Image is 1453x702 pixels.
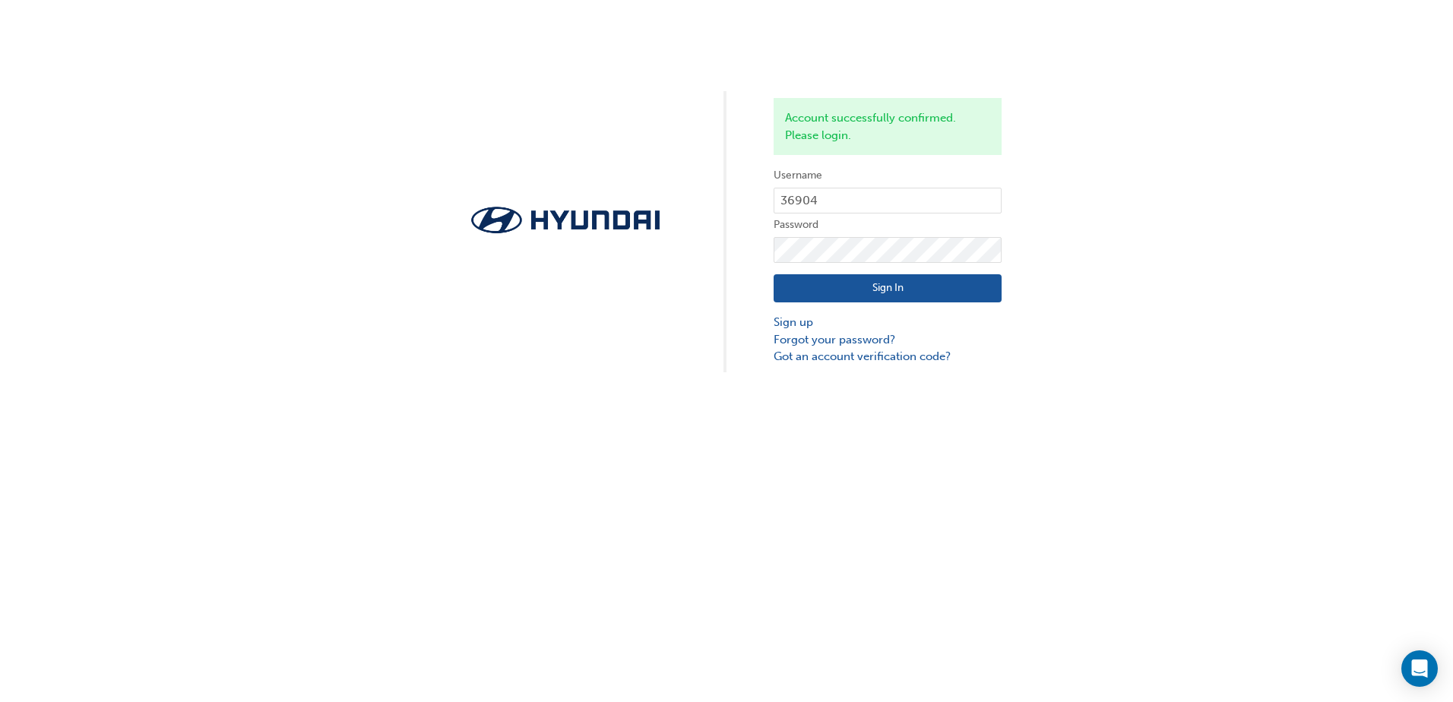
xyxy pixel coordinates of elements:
[774,274,1002,303] button: Sign In
[451,202,679,238] img: Trak
[774,166,1002,185] label: Username
[774,314,1002,331] a: Sign up
[774,98,1002,155] div: Account successfully confirmed. Please login.
[774,188,1002,213] input: Username
[1401,650,1438,687] div: Open Intercom Messenger
[774,331,1002,349] a: Forgot your password?
[774,216,1002,234] label: Password
[774,348,1002,365] a: Got an account verification code?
